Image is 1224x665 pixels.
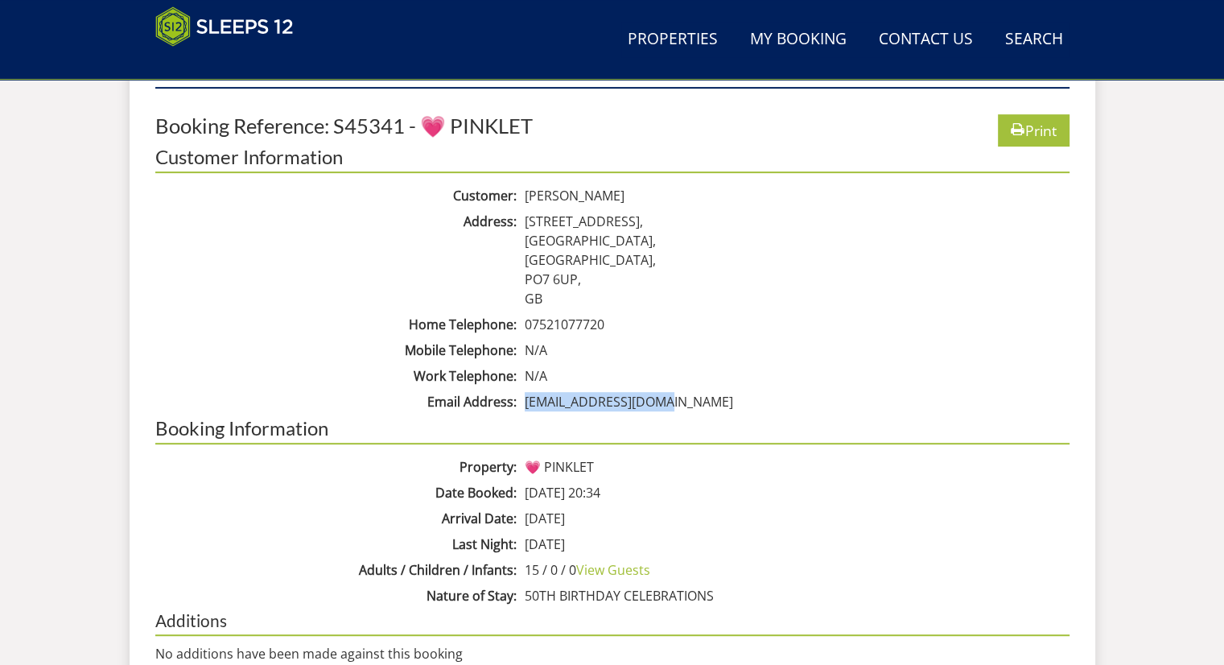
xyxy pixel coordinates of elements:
[521,186,1069,205] dd: [PERSON_NAME]
[155,341,521,360] dt: Mobile Telephone
[621,22,724,58] a: Properties
[521,483,1069,502] dd: [DATE] 20:34
[155,586,521,605] dt: Nature of Stay
[521,509,1069,528] dd: [DATE]
[521,212,1069,308] dd: [STREET_ADDRESS], [GEOGRAPHIC_DATA], [GEOGRAPHIC_DATA], PO7 6UP, GB
[155,315,521,334] dt: Home Telephone
[155,212,521,231] dt: Address
[521,366,1069,386] dd: N/A
[155,366,521,386] dt: Work Telephone
[155,535,521,554] dt: Last Night
[521,560,1069,580] dd: 15 / 0 / 0
[521,535,1069,554] dd: [DATE]
[998,114,1069,146] a: Print
[147,56,316,70] iframe: Customer reviews powered by Trustpilot
[155,560,521,580] dt: Adults / Children / Infants
[155,392,521,411] dt: Email Address
[872,22,979,58] a: Contact Us
[744,22,853,58] a: My Booking
[155,147,1069,173] h3: Customer Information
[155,612,1069,636] h4: Additions
[521,341,1069,360] dd: N/A
[576,561,650,579] a: View Guests
[521,586,1069,605] dd: 50TH BIRTHDAY CELEBRATIONS
[521,315,1069,334] dd: 07521077720
[521,392,1069,411] dd: [EMAIL_ADDRESS][DOMAIN_NAME]
[155,509,521,528] dt: Arrival Date
[155,6,294,47] img: Sleeps 12
[155,483,521,502] dt: Date Booked
[155,644,1069,663] p: No additions have been made against this booking
[155,186,521,205] dt: Customer
[521,457,1069,477] dd: 💗 PINKLET
[155,114,533,137] h2: Booking Reference: S45341 - 💗 PINKLET
[155,457,521,477] dt: Property
[999,22,1069,58] a: Search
